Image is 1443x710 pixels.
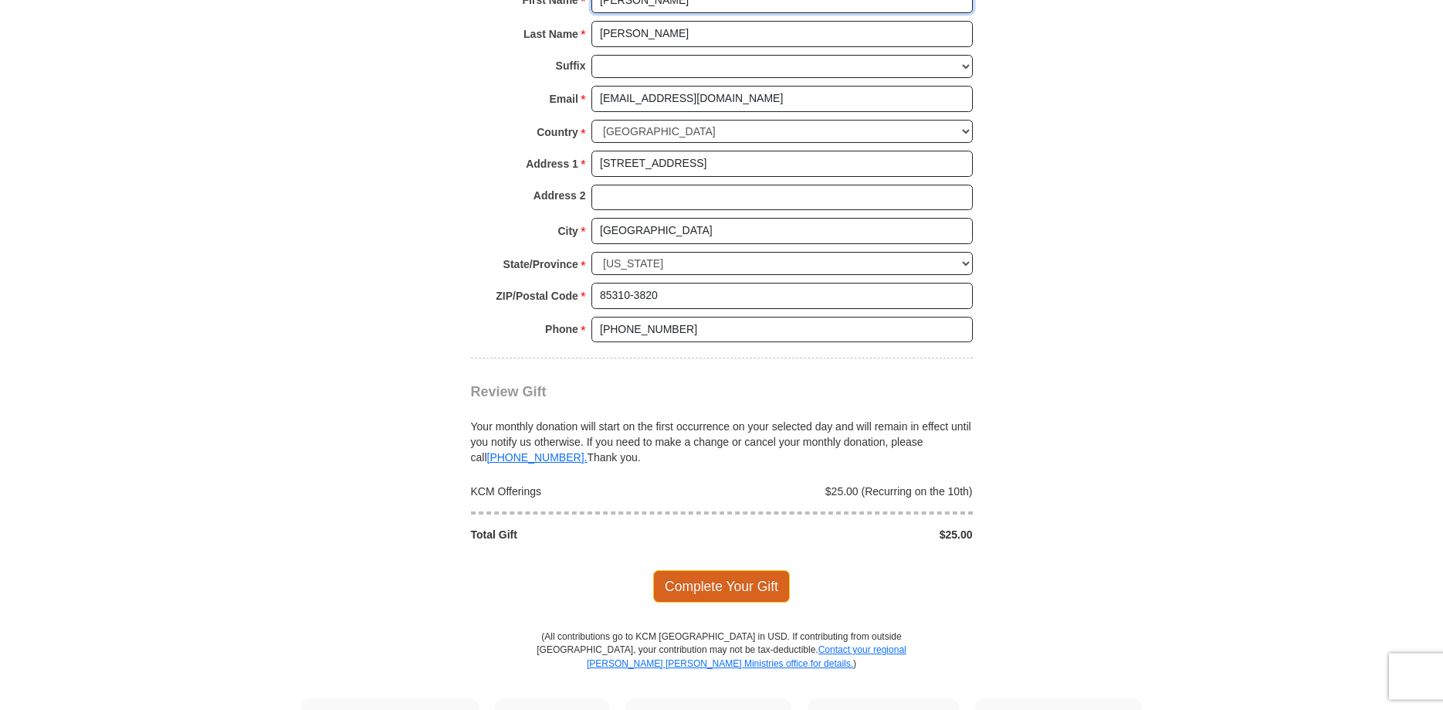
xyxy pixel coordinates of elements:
p: (All contributions go to KCM [GEOGRAPHIC_DATA] in USD. If contributing from outside [GEOGRAPHIC_D... [537,630,907,698]
div: Your monthly donation will start on the first occurrence on your selected day and will remain in ... [471,400,973,465]
a: [PHONE_NUMBER]. [487,451,588,464]
strong: Phone [545,318,578,340]
span: Complete Your Gift [653,570,790,603]
span: Review Gift [471,384,547,399]
div: $25.00 [722,527,981,542]
strong: State/Province [503,253,578,275]
strong: Country [537,121,578,143]
strong: Address 1 [526,153,578,175]
strong: Address 2 [534,185,586,206]
div: Total Gift [462,527,722,542]
span: $25.00 (Recurring on the 10th) [825,485,973,498]
strong: City [557,220,578,242]
strong: Last Name [523,23,578,45]
a: Contact your regional [PERSON_NAME] [PERSON_NAME] Ministries office for details. [587,644,906,668]
strong: Email [550,88,578,110]
strong: Suffix [556,55,586,76]
strong: ZIP/Postal Code [496,285,578,307]
div: KCM Offerings [462,484,722,499]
